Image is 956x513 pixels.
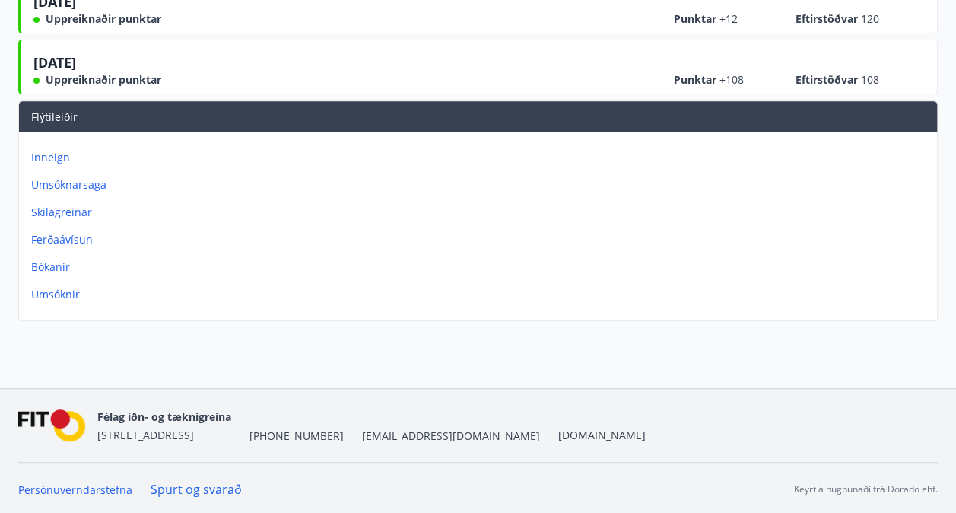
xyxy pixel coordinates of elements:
span: +12 [719,11,738,26]
span: Uppreiknaðir punktar [46,11,161,27]
span: [PHONE_NUMBER] [249,429,344,444]
a: [DOMAIN_NAME] [558,428,646,442]
img: FPQVkF9lTnNbbaRSFyT17YYeljoOGk5m51IhT0bO.png [18,409,85,442]
span: Uppreiknaðir punktar [46,72,161,88]
span: [DATE] [33,53,76,78]
span: Eftirstöðvar [796,72,879,88]
span: 108 [861,72,879,87]
a: Spurt og svarað [151,481,242,498]
p: Umsóknir [31,287,931,302]
span: Punktar [674,11,750,27]
span: Félag iðn- og tæknigreina [97,409,231,424]
span: [EMAIL_ADDRESS][DOMAIN_NAME] [362,429,540,444]
span: Flýtileiðir [31,110,78,124]
p: Keyrt á hugbúnaði frá Dorado ehf. [794,483,938,496]
span: [STREET_ADDRESS] [97,428,194,442]
p: Umsóknarsaga [31,177,931,193]
p: Ferðaávísun [31,232,931,247]
p: Skilagreinar [31,205,931,220]
span: 120 [861,11,879,26]
span: +108 [719,72,744,87]
a: Persónuverndarstefna [18,483,132,497]
span: Punktar [674,72,750,88]
p: Bókanir [31,260,931,275]
p: Inneign [31,150,931,165]
span: Eftirstöðvar [796,11,879,27]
